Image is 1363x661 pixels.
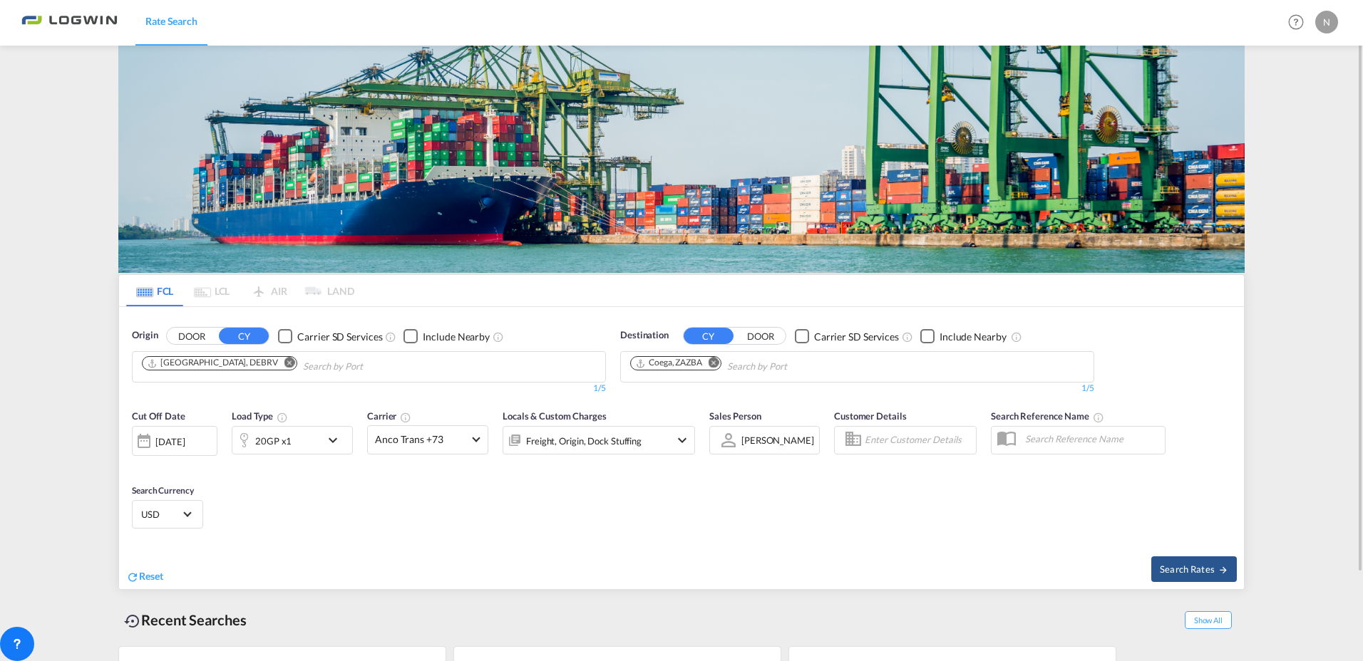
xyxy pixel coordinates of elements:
span: Show All [1185,611,1232,629]
span: Cut Off Date [132,410,185,422]
button: CY [684,328,734,344]
md-datepicker: Select [132,454,143,473]
input: Enter Customer Details [865,430,972,451]
button: Search Ratesicon-arrow-right [1151,556,1237,582]
div: Carrier SD Services [297,330,382,344]
span: Help [1284,10,1308,34]
md-checkbox: Checkbox No Ink [278,328,382,343]
div: [DATE] [132,426,217,456]
md-icon: Your search will be saved by the below given name [1093,412,1104,423]
button: Remove [275,357,297,371]
md-checkbox: Checkbox No Ink [920,328,1007,343]
div: Coega, ZAZBA [635,357,702,369]
span: Rate Search [145,15,197,27]
md-icon: icon-chevron-down [674,432,691,449]
span: Load Type [232,410,288,422]
button: Remove [699,357,721,371]
md-chips-wrap: Chips container. Use arrow keys to select chips. [628,352,868,378]
md-icon: icon-information-outline [277,412,288,423]
div: 1/5 [132,382,606,395]
img: bc73a0e0d8c111efacd525e4c8ad7d32.png [21,6,118,38]
span: Search Rates [1160,563,1228,575]
md-icon: icon-chevron-down [324,432,349,449]
span: Anco Trans +73 [375,432,468,447]
div: icon-refreshReset [126,569,163,585]
button: DOOR [736,328,786,345]
md-checkbox: Checkbox No Ink [403,328,490,343]
span: Reset [139,570,163,582]
div: Bremerhaven, DEBRV [147,357,278,369]
md-icon: icon-arrow-right [1218,565,1228,575]
span: Locals & Custom Charges [503,410,607,422]
div: N [1315,11,1338,33]
md-tab-item: FCL [126,275,183,306]
div: [DATE] [155,435,185,448]
md-icon: Unchecked: Search for CY (Container Yard) services for all selected carriers.Checked : Search for... [385,331,396,343]
div: Help [1284,10,1315,36]
input: Search Reference Name [1018,428,1165,449]
div: 20GP x1icon-chevron-down [232,426,353,454]
div: Freight Origin Dock Stuffingicon-chevron-down [503,426,695,454]
md-icon: The selected Trucker/Carrierwill be displayed in the rate results If the rates are from another f... [400,412,411,423]
div: Freight Origin Dock Stuffing [526,431,642,451]
md-icon: icon-refresh [126,571,139,583]
img: bild-fuer-ratentool.png [118,46,1245,273]
md-icon: Unchecked: Search for CY (Container Yard) services for all selected carriers.Checked : Search for... [902,331,913,343]
div: Include Nearby [423,330,490,344]
div: 20GP x1 [255,431,292,451]
span: Search Currency [132,485,194,496]
input: Chips input. [303,355,438,378]
span: Destination [620,328,669,343]
div: 1/5 [620,382,1094,395]
span: Sales Person [709,410,761,422]
div: Press delete to remove this chip. [147,357,281,369]
div: Press delete to remove this chip. [635,357,705,369]
md-icon: Unchecked: Ignores neighbouring ports when fetching rates.Checked : Includes neighbouring ports w... [493,331,504,343]
span: Customer Details [834,410,906,422]
span: Carrier [367,410,411,422]
span: USD [141,508,181,521]
md-select: Sales Person: Nadja Abel [740,430,816,450]
md-icon: icon-backup-restore [124,613,141,630]
div: Carrier SD Services [814,330,899,344]
div: [PERSON_NAME] [741,434,814,446]
button: DOOR [167,328,217,345]
span: Origin [132,328,158,343]
md-chips-wrap: Chips container. Use arrow keys to select chips. [140,352,444,378]
div: Recent Searches [118,604,252,636]
div: Include Nearby [940,330,1007,344]
md-checkbox: Checkbox No Ink [795,328,899,343]
md-pagination-wrapper: Use the left and right arrow keys to navigate between tabs [126,275,354,306]
span: Search Reference Name [991,410,1104,422]
div: OriginDOOR CY Checkbox No InkUnchecked: Search for CY (Container Yard) services for all selected ... [119,307,1244,588]
input: Chips input. [727,355,863,378]
md-select: Select Currency: $ USDUnited States Dollar [140,504,195,524]
button: CY [219,328,269,344]
md-icon: Unchecked: Ignores neighbouring ports when fetching rates.Checked : Includes neighbouring ports w... [1011,331,1022,343]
